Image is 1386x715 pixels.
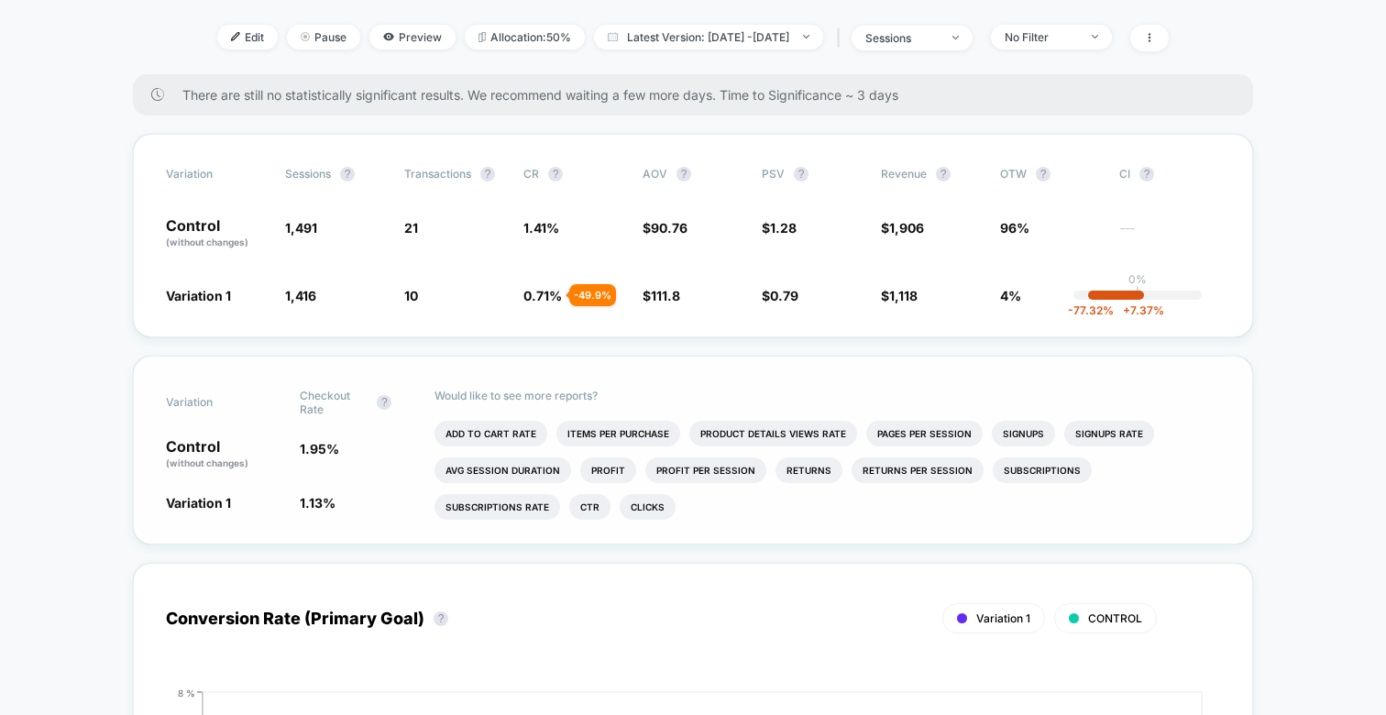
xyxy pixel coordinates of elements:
[852,457,984,483] li: Returns Per Session
[608,32,618,41] img: calendar
[434,611,448,626] button: ?
[620,494,676,520] li: Clicks
[285,220,317,236] span: 1,491
[287,25,360,49] span: Pause
[889,220,924,236] span: 1,906
[182,87,1216,103] span: There are still no statistically significant results. We recommend waiting a few more days . Time...
[775,457,842,483] li: Returns
[794,167,808,181] button: ?
[369,25,456,49] span: Preview
[594,25,823,49] span: Latest Version: [DATE] - [DATE]
[178,687,195,698] tspan: 8 %
[645,457,766,483] li: Profit Per Session
[404,288,418,303] span: 10
[865,31,939,45] div: sessions
[465,25,585,49] span: Allocation: 50%
[523,167,539,181] span: CR
[762,220,797,236] span: $
[803,35,809,38] img: end
[166,288,231,303] span: Variation 1
[434,457,571,483] li: Avg Session Duration
[1064,421,1154,446] li: Signups Rate
[285,167,331,181] span: Sessions
[434,389,1221,402] p: Would like to see more reports?
[643,220,687,236] span: $
[1139,167,1154,181] button: ?
[404,167,471,181] span: Transactions
[300,495,335,511] span: 1.13 %
[434,421,547,446] li: Add To Cart Rate
[1119,223,1220,249] span: ---
[1000,167,1101,181] span: OTW
[377,395,391,410] button: ?
[580,457,636,483] li: Profit
[832,25,852,51] span: |
[976,611,1030,625] span: Variation 1
[548,167,563,181] button: ?
[992,421,1055,446] li: Signups
[1000,288,1021,303] span: 4%
[480,167,495,181] button: ?
[651,220,687,236] span: 90.76
[1136,286,1139,300] p: |
[300,441,339,456] span: 1.95 %
[166,439,281,470] p: Control
[762,288,798,303] span: $
[1123,303,1130,317] span: +
[952,36,959,39] img: end
[1128,272,1147,286] p: 0%
[1119,167,1220,181] span: CI
[434,494,560,520] li: Subscriptions Rate
[300,389,368,416] span: Checkout Rate
[404,220,418,236] span: 21
[166,218,267,249] p: Control
[1114,303,1164,317] span: 7.37 %
[285,288,316,303] span: 1,416
[651,288,680,303] span: 111.8
[301,32,310,41] img: end
[881,167,927,181] span: Revenue
[881,288,918,303] span: $
[166,457,248,468] span: (without changes)
[556,421,680,446] li: Items Per Purchase
[936,167,951,181] button: ?
[166,236,248,247] span: (without changes)
[1036,167,1050,181] button: ?
[689,421,857,446] li: Product Details Views Rate
[1068,303,1114,317] span: -77.32 %
[643,288,680,303] span: $
[676,167,691,181] button: ?
[866,421,983,446] li: Pages Per Session
[762,167,785,181] span: PSV
[881,220,924,236] span: $
[1000,220,1029,236] span: 96%
[217,25,278,49] span: Edit
[770,288,798,303] span: 0.79
[478,32,486,42] img: rebalance
[166,167,267,181] span: Variation
[231,32,240,41] img: edit
[166,495,231,511] span: Variation 1
[1092,35,1098,38] img: end
[166,389,267,416] span: Variation
[340,167,355,181] button: ?
[569,494,610,520] li: Ctr
[889,288,918,303] span: 1,118
[1005,30,1078,44] div: No Filter
[770,220,797,236] span: 1.28
[523,288,562,303] span: 0.71 %
[523,220,559,236] span: 1.41 %
[1088,611,1142,625] span: CONTROL
[993,457,1092,483] li: Subscriptions
[569,284,616,306] div: - 49.9 %
[643,167,667,181] span: AOV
